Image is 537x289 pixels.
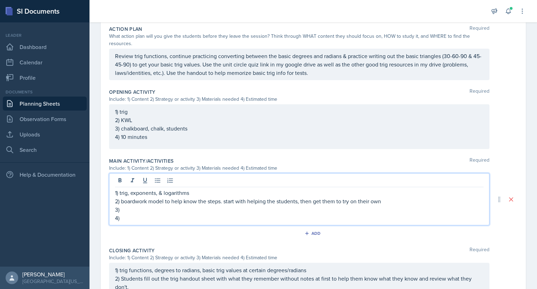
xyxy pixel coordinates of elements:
a: Uploads [3,127,87,141]
div: [PERSON_NAME] [22,271,84,278]
div: Leader [3,32,87,38]
a: Calendar [3,55,87,69]
p: 2) boardwork model to help know the steps. start with helping the students, then get them to try ... [115,197,484,205]
span: Required [470,89,489,96]
div: Documents [3,89,87,95]
div: Include: 1) Content 2) Strategy or activity 3) Materials needed 4) Estimated time [109,96,489,103]
div: Add [306,231,321,236]
label: Closing Activity [109,247,155,254]
label: Main Activity/Activities [109,157,173,164]
label: Action Plan [109,26,142,33]
a: Profile [3,71,87,85]
span: Required [470,247,489,254]
p: 3) [115,205,484,214]
span: Required [470,157,489,164]
p: 4) [115,214,484,222]
span: Required [470,26,489,33]
label: Opening Activity [109,89,156,96]
p: 1) trig [115,107,484,116]
a: Planning Sheets [3,97,87,111]
a: Dashboard [3,40,87,54]
p: 3) chalkboard, chalk, students [115,124,484,133]
div: What action plan will you give the students before they leave the session? Think through WHAT con... [109,33,489,47]
a: Search [3,143,87,157]
div: [GEOGRAPHIC_DATA][US_STATE] in [GEOGRAPHIC_DATA] [22,278,84,285]
p: 4) 10 minutes [115,133,484,141]
p: 1) trig, exponents, & logarithms [115,189,484,197]
button: Add [302,228,325,239]
div: Include: 1) Content 2) Strategy or activity 3) Materials needed 4) Estimated time [109,254,489,261]
div: Help & Documentation [3,168,87,182]
p: 2) KWL [115,116,484,124]
a: Observation Forms [3,112,87,126]
p: Review trig functions, continue practicing converting between the basic degrees and radians & pra... [115,52,484,77]
div: Include: 1) Content 2) Strategy or activity 3) Materials needed 4) Estimated time [109,164,489,172]
p: 1) trig functions, degrees to radians, basic trig values at certain degrees/radians [115,266,484,274]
